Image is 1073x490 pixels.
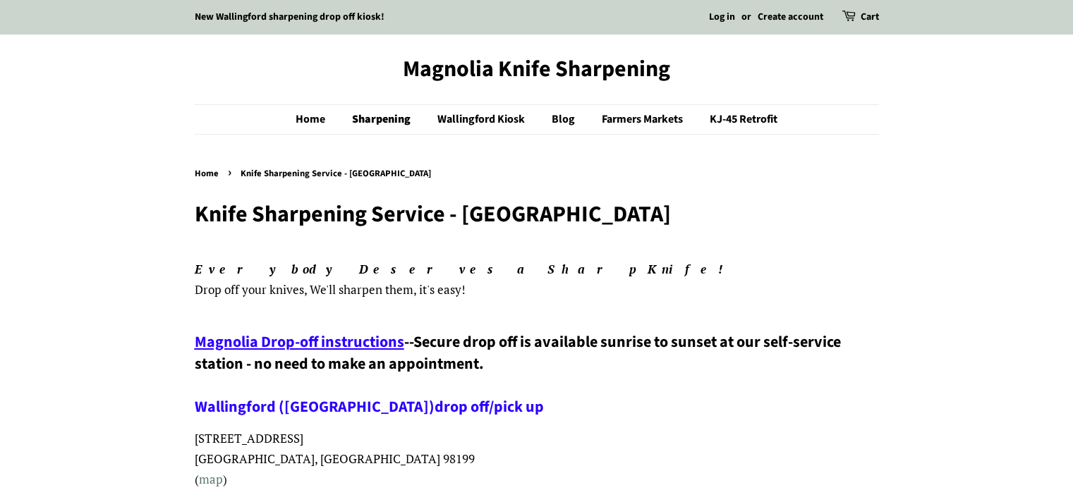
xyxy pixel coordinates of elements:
a: Cart [861,9,879,26]
span: Knife Sharpening Service - [GEOGRAPHIC_DATA] [241,167,435,180]
a: Wallingford Kiosk [427,105,539,134]
p: , We'll sharpen them, it's easy! [195,259,879,300]
a: Magnolia Knife Sharpening [195,56,879,82]
li: or [741,9,751,26]
a: drop off/pick up [435,396,544,418]
a: New Wallingford sharpening drop off kiosk! [195,10,384,24]
span: Secure drop off is available sunrise to sunset at our self-service station - no need to make an a... [195,331,841,418]
a: Blog [541,105,589,134]
a: Create account [758,10,823,24]
a: map [199,471,223,487]
a: Log in [709,10,735,24]
a: Home [195,167,222,180]
a: Home [296,105,339,134]
em: Everybody Deserves a Sharp Knife! [195,261,735,277]
span: Drop off your knives [195,281,304,298]
nav: breadcrumbs [195,166,879,182]
a: Sharpening [341,105,425,134]
span: [STREET_ADDRESS] [GEOGRAPHIC_DATA], [GEOGRAPHIC_DATA] 98199 ( ) [195,430,475,487]
a: Farmers Markets [591,105,697,134]
a: KJ-45 Retrofit [699,105,777,134]
a: Magnolia Drop-off instructions [195,331,404,353]
span: -- [404,331,413,353]
a: Wallingford ([GEOGRAPHIC_DATA]) [195,396,435,418]
span: › [228,164,235,181]
h1: Knife Sharpening Service - [GEOGRAPHIC_DATA] [195,201,879,228]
